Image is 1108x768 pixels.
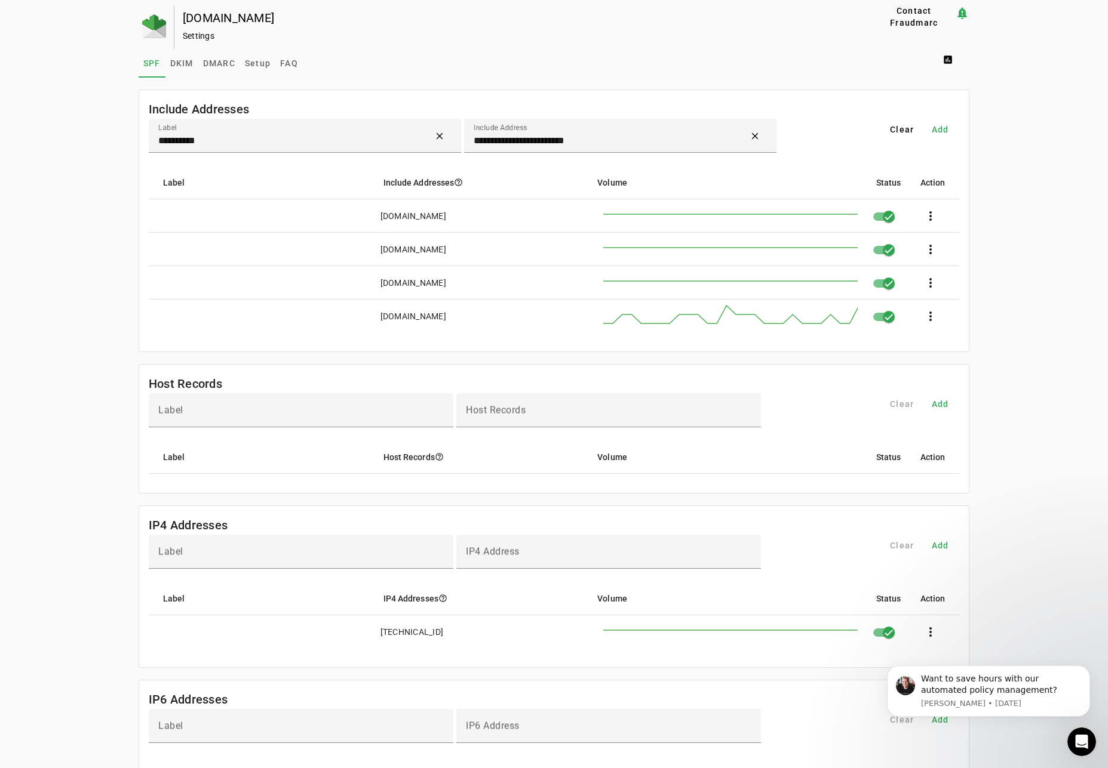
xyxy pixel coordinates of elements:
[466,720,520,732] mat-label: IP6 Address
[454,178,463,187] i: help_outline
[149,374,222,393] mat-card-title: Host Records
[380,626,444,638] div: [TECHNICAL_ID]
[139,505,969,668] fm-list-table: IP4 Addresses
[466,405,526,416] mat-label: Host Records
[183,12,834,24] div: [DOMAIN_NAME]
[149,582,374,615] mat-header-cell: Label
[245,59,271,67] span: Setup
[877,5,950,29] span: Contact Fraudmarc
[474,124,527,132] mat-label: Include Address
[438,594,447,603] i: help_outline
[921,119,959,140] button: Add
[867,166,911,199] mat-header-cell: Status
[921,535,959,556] button: Add
[139,49,165,78] a: SPF
[380,243,446,255] div: [DOMAIN_NAME]
[932,398,949,410] span: Add
[203,59,235,67] span: DMARC
[158,720,183,732] mat-label: Label
[1067,727,1096,756] iframe: Intercom live chat
[883,119,921,140] button: Clear
[380,310,446,322] div: [DOMAIN_NAME]
[165,49,198,78] a: DKIM
[158,546,183,557] mat-label: Label
[149,166,374,199] mat-header-cell: Label
[738,122,776,150] button: Clear
[380,210,446,222] div: [DOMAIN_NAME]
[435,452,444,461] i: help_outline
[588,166,867,199] mat-header-cell: Volume
[921,393,959,415] button: Add
[873,6,955,27] button: Contact Fraudmarc
[139,364,969,494] fm-list-table: Host Records
[143,59,161,67] span: SPF
[142,14,166,38] img: Fraudmarc Logo
[158,124,177,132] mat-label: Label
[380,277,446,289] div: [DOMAIN_NAME]
[890,124,914,135] span: Clear
[867,582,911,615] mat-header-cell: Status
[149,516,228,535] mat-card-title: IP4 Addresses
[275,49,303,78] a: FAQ
[280,59,298,67] span: FAQ
[374,166,588,199] mat-header-cell: Include Addresses
[867,440,911,474] mat-header-cell: Status
[183,30,834,42] div: Settings
[911,582,960,615] mat-header-cell: Action
[198,49,240,78] a: DMARC
[149,690,228,709] mat-card-title: IP6 Addresses
[932,539,949,551] span: Add
[932,124,949,135] span: Add
[170,59,194,67] span: DKIM
[158,405,183,416] mat-label: Label
[588,440,867,474] mat-header-cell: Volume
[423,122,461,150] button: Clear
[240,49,275,78] a: Setup
[588,582,867,615] mat-header-cell: Volume
[374,582,588,615] mat-header-cell: IP4 Addresses
[149,100,249,119] mat-card-title: Include Addresses
[911,166,960,199] mat-header-cell: Action
[139,90,969,352] fm-list-table: Include Addresses
[149,440,374,474] mat-header-cell: Label
[911,440,960,474] mat-header-cell: Action
[869,650,1108,762] iframe: Intercom notifications message
[374,440,588,474] mat-header-cell: Host Records
[955,6,969,20] mat-icon: notification_important
[466,546,520,557] mat-label: IP4 Address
